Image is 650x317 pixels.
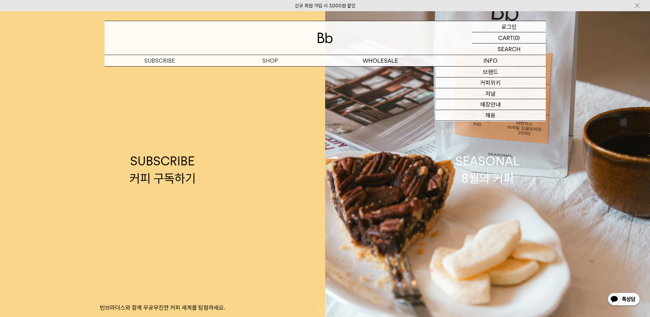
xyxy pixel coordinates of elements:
a: 채용 [435,110,546,121]
a: 신규 회원 가입 시 3,000원 할인 [295,3,356,9]
a: 로그인 [472,21,546,32]
p: INFO [435,55,546,66]
a: SUBSCRIBE [105,55,215,66]
img: 카카오톡 채널 1:1 채팅 버튼 [607,292,640,307]
p: SEARCH [497,44,521,55]
a: 매장안내 [435,99,546,110]
a: 커피위키 [435,77,546,88]
p: (0) [513,32,520,43]
p: 로그인 [501,21,517,32]
a: CART (0) [472,32,546,44]
div: SUBSCRIBE 커피 구독하기 [129,153,196,186]
p: WHOLESALE [325,55,435,66]
div: SEASONAL 8월의 커피 [455,153,520,186]
a: 브랜드 [435,67,546,77]
p: CART [498,32,513,43]
a: SHOP [215,55,325,66]
a: 저널 [435,88,546,99]
img: 로고 [317,33,333,43]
